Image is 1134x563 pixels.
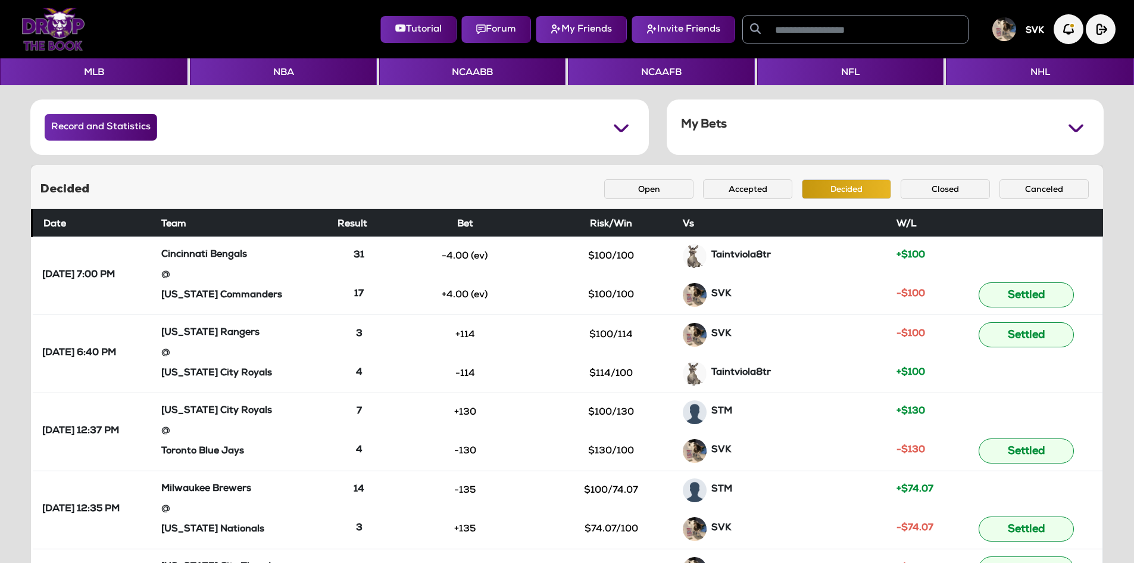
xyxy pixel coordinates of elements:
div: @ [161,421,327,443]
h5: Decided [40,182,89,197]
button: $100/100 [567,246,656,266]
button: Forum [461,16,531,43]
strong: Cincinnati Bengals [161,250,247,260]
button: NFL [757,58,944,85]
strong: [US_STATE] Rangers [161,328,260,338]
img: 9k= [683,362,707,385]
strong: 31 [354,251,364,260]
button: Settled [979,438,1074,464]
th: Vs [678,209,892,237]
button: Accepted [703,179,792,199]
button: $100/130 [567,402,656,422]
strong: SVK [711,290,731,299]
button: Closed [901,179,990,199]
img: GGTJwxpDP8f4YzxztqnhC4AAAAASUVORK5CYII= [683,517,707,541]
img: GGTJwxpDP8f4YzxztqnhC4AAAAASUVORK5CYII= [683,323,707,347]
button: $100/100 [567,285,656,305]
button: Canceled [999,179,1089,199]
button: Decided [802,179,891,199]
button: $100/74.07 [567,480,656,500]
strong: [DATE] 12:35 PM [42,503,120,517]
button: NBA [190,58,376,85]
img: GGTJwxpDP8f4YzxztqnhC4AAAAASUVORK5CYII= [683,283,707,307]
button: $100/114 [567,325,656,345]
img: Logo [21,8,85,51]
button: Settled [979,282,1074,307]
strong: SVK [711,524,731,533]
button: +4.00 (ev) [420,285,510,305]
strong: Toronto Blue Jays [161,447,244,456]
strong: Milwaukee Brewers [161,484,251,494]
strong: -$100 [896,290,925,299]
button: +114 [420,325,510,345]
strong: +$100 [896,368,925,378]
strong: 7 [357,407,362,416]
button: Settled [979,517,1074,542]
th: Risk/Win [545,209,678,237]
strong: -$74.07 [896,524,933,533]
strong: [DATE] 7:00 PM [42,269,115,282]
button: Invite Friends [632,16,735,43]
strong: [US_STATE] City Royals [161,406,272,416]
strong: SVK [711,446,731,455]
button: -114 [420,363,510,384]
button: -4.00 (ev) [420,246,510,266]
div: @ [161,499,327,521]
h5: SVK [1026,26,1044,36]
button: +130 [420,402,510,422]
strong: [DATE] 12:37 PM [42,425,119,438]
strong: +$130 [896,407,925,416]
strong: 4 [356,368,363,378]
button: My Friends [536,16,627,43]
strong: [DATE] 6:40 PM [42,347,116,360]
button: $130/100 [567,441,656,461]
button: $114/100 [567,363,656,384]
th: Bet [386,209,545,237]
button: NHL [946,58,1133,85]
strong: SVK [711,329,731,339]
img: GGTJwxpDP8f4YzxztqnhC4AAAAASUVORK5CYII= [683,439,707,463]
button: NCAABB [379,58,566,85]
strong: Taintviola8tr [711,368,771,378]
div: @ [161,343,327,365]
strong: +$74.07 [896,485,933,494]
img: avatar-default.png [683,478,707,502]
strong: [US_STATE] Nationals [161,525,264,534]
strong: 3 [356,329,363,339]
img: Notification [1054,14,1083,44]
button: Open [604,179,693,199]
strong: [US_STATE] City Royals [161,369,272,378]
button: -130 [420,441,510,461]
img: 9k= [683,244,707,268]
strong: STM [711,485,732,494]
button: NCAAFB [568,58,754,85]
strong: -$100 [896,329,925,339]
strong: 3 [356,524,363,533]
button: -135 [420,480,510,500]
th: Team [157,209,332,237]
strong: +$100 [896,251,925,260]
strong: 17 [354,290,364,299]
button: $74.07/100 [567,519,656,539]
th: Date [32,209,157,237]
div: @ [161,265,327,287]
img: User [992,17,1016,41]
th: W/L [892,209,954,237]
strong: 14 [354,485,364,494]
strong: STM [711,407,732,416]
strong: -$130 [896,446,925,455]
strong: 4 [356,446,363,455]
button: +135 [420,519,510,539]
strong: Taintviola8tr [711,251,771,260]
strong: [US_STATE] Commanders [161,291,282,300]
h5: My Bets [681,118,727,132]
button: Record and Statistics [45,114,157,141]
button: Tutorial [380,16,457,43]
img: avatar-default.png [683,400,707,424]
button: Settled [979,322,1074,347]
th: Result [333,209,386,237]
